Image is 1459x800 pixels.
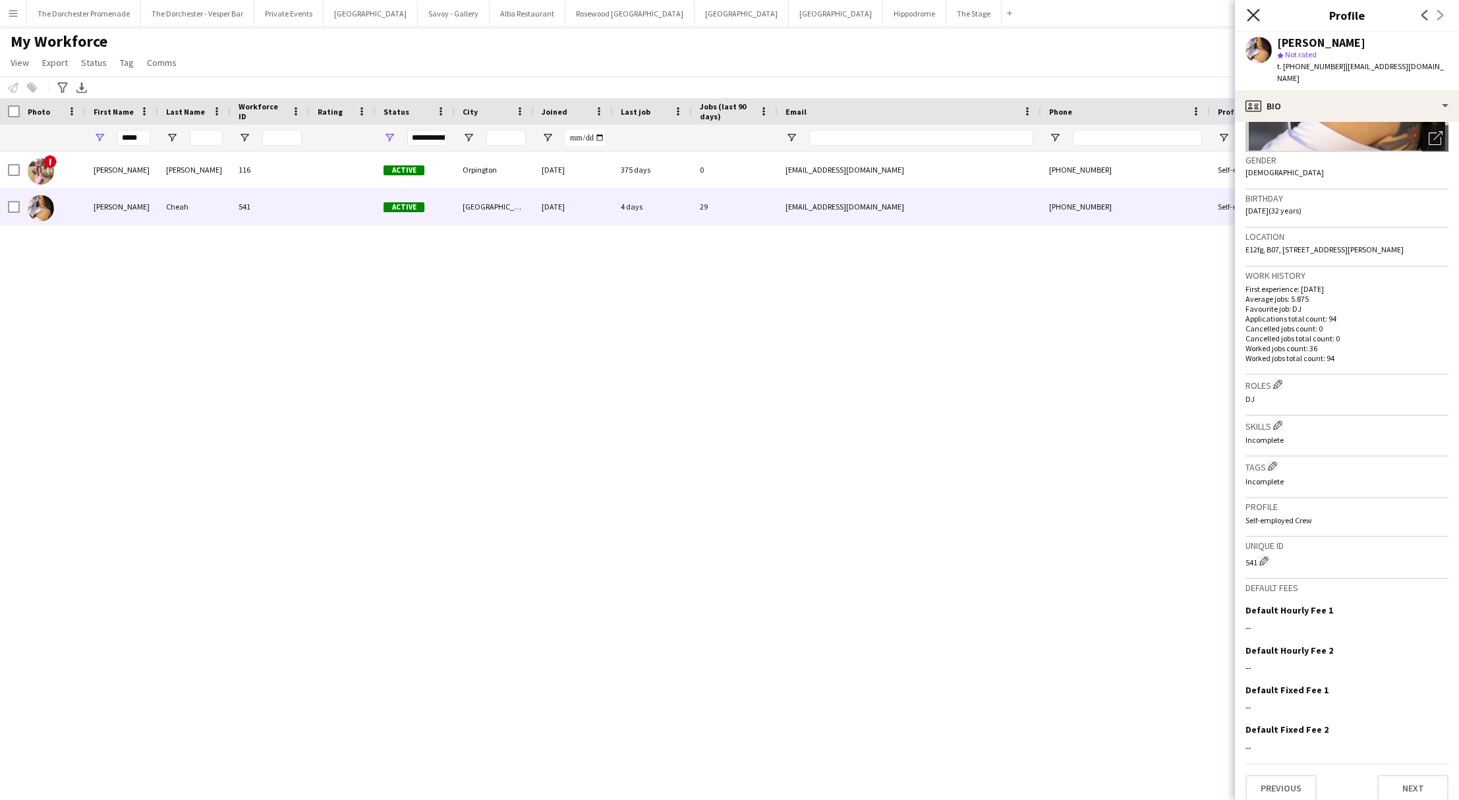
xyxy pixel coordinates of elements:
input: Workforce ID Filter Input [262,130,302,146]
img: Stephanie Cheah [28,195,54,221]
a: Status [76,54,112,71]
span: First Name [94,107,134,117]
h3: Tags [1245,459,1448,473]
div: 541 [1245,554,1448,567]
p: Cancelled jobs count: 0 [1245,324,1448,333]
span: Photo [28,107,50,117]
p: Average jobs: 5.875 [1245,294,1448,304]
div: 541 [231,188,310,225]
span: Tag [120,57,134,69]
p: Favourite job: DJ [1245,304,1448,314]
button: The Dorchester - Vesper Bar [141,1,254,26]
button: Open Filter Menu [463,132,474,144]
div: [PERSON_NAME] [1277,37,1365,49]
div: Cheah [158,188,231,225]
div: [PHONE_NUMBER] [1041,152,1210,188]
span: Last job [621,107,650,117]
button: Rosewood [GEOGRAPHIC_DATA] [565,1,695,26]
button: Alba Restaurant [490,1,565,26]
div: 116 [231,152,310,188]
p: First experience: [DATE] [1245,284,1448,294]
p: Self-employed Crew [1245,515,1448,525]
div: -- [1245,662,1448,673]
p: Applications total count: 94 [1245,314,1448,324]
button: [GEOGRAPHIC_DATA] [789,1,883,26]
span: Export [42,57,68,69]
input: Email Filter Input [809,130,1033,146]
button: Private Events [254,1,324,26]
div: [DATE] [534,152,613,188]
span: Last Name [166,107,205,117]
p: Worked jobs total count: 94 [1245,353,1448,363]
button: Open Filter Menu [542,132,554,144]
div: 4 days [613,188,692,225]
p: Worked jobs count: 36 [1245,343,1448,353]
input: Joined Filter Input [565,130,605,146]
button: Savoy - Gallery [418,1,490,26]
app-action-btn: Export XLSX [74,80,90,96]
button: The Dorchester Promenade [27,1,141,26]
button: Hippodrome [883,1,946,26]
div: Open photos pop-in [1422,125,1448,152]
h3: Gender [1245,154,1448,166]
div: [EMAIL_ADDRESS][DOMAIN_NAME] [778,152,1041,188]
span: Joined [542,107,567,117]
button: Open Filter Menu [239,132,250,144]
div: 0 [692,152,778,188]
h3: Birthday [1245,192,1448,204]
span: [DATE] (32 years) [1245,206,1302,215]
span: E12fg, B07, [STREET_ADDRESS][PERSON_NAME] [1245,244,1404,254]
div: Bio [1235,90,1459,122]
span: View [11,57,29,69]
input: First Name Filter Input [117,130,150,146]
h3: Unique ID [1245,540,1448,552]
h3: Default Fixed Fee 2 [1245,724,1329,735]
a: View [5,54,34,71]
h3: Default Hourly Fee 2 [1245,644,1333,656]
div: -- [1245,621,1448,633]
button: Open Filter Menu [786,132,797,144]
span: Jobs (last 90 days) [700,101,754,121]
h3: Default Fixed Fee 1 [1245,684,1329,696]
h3: Skills [1245,418,1448,432]
button: [GEOGRAPHIC_DATA] [324,1,418,26]
app-action-btn: Advanced filters [55,80,71,96]
h3: Profile [1235,7,1459,24]
h3: Location [1245,231,1448,243]
span: Workforce ID [239,101,286,121]
a: Export [37,54,73,71]
h3: Roles [1245,378,1448,391]
span: Comms [147,57,177,69]
button: Open Filter Menu [1049,132,1061,144]
span: Rating [318,107,343,117]
div: [DATE] [534,188,613,225]
button: Open Filter Menu [94,132,105,144]
span: Not rated [1285,49,1317,59]
h3: Default fees [1245,582,1448,594]
div: [PHONE_NUMBER] [1041,188,1210,225]
div: Self-employed Crew [1210,188,1294,225]
button: [GEOGRAPHIC_DATA] [695,1,789,26]
h3: Work history [1245,270,1448,281]
p: Incomplete [1245,476,1448,486]
button: Open Filter Menu [1218,132,1230,144]
h3: Profile [1245,501,1448,513]
span: DJ [1245,394,1255,404]
div: [PERSON_NAME] [86,152,158,188]
div: 29 [692,188,778,225]
button: The Stage [946,1,1002,26]
div: Self-employed Crew [1210,152,1294,188]
span: [DEMOGRAPHIC_DATA] [1245,167,1324,177]
div: Orpington [455,152,534,188]
span: City [463,107,478,117]
div: [EMAIL_ADDRESS][DOMAIN_NAME] [778,188,1041,225]
span: Phone [1049,107,1072,117]
span: Profile [1218,107,1244,117]
input: Phone Filter Input [1073,130,1202,146]
div: -- [1245,701,1448,713]
button: Open Filter Menu [166,132,178,144]
span: Status [384,107,409,117]
span: t. [PHONE_NUMBER] [1277,61,1346,71]
span: Active [384,202,424,212]
div: 375 days [613,152,692,188]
